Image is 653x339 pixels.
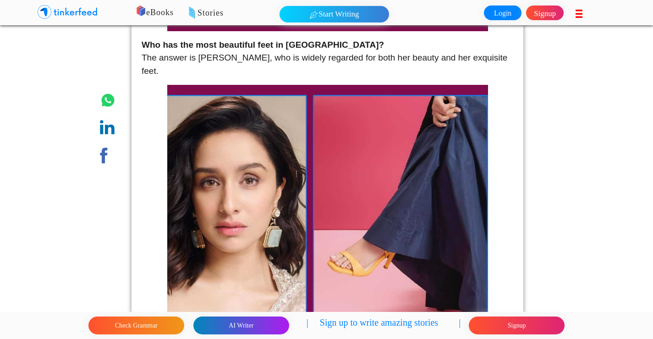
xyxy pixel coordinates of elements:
[484,6,521,20] a: Login
[142,40,384,50] strong: Who has the most beautiful feet in [GEOGRAPHIC_DATA]?
[307,316,461,335] p: | Sign up to write amazing stories |
[142,39,513,78] p: The answer is [PERSON_NAME], who is widely regarded for both her beauty and her exquisite feet.
[193,317,289,334] button: AI Writer
[124,6,411,19] p: eBooks
[526,6,564,20] a: Signup
[160,7,447,20] p: Stories
[100,92,116,108] img: whatsapp.png
[88,317,184,334] button: Check Grammar
[280,6,389,22] button: Start Writing
[469,317,565,334] button: Signup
